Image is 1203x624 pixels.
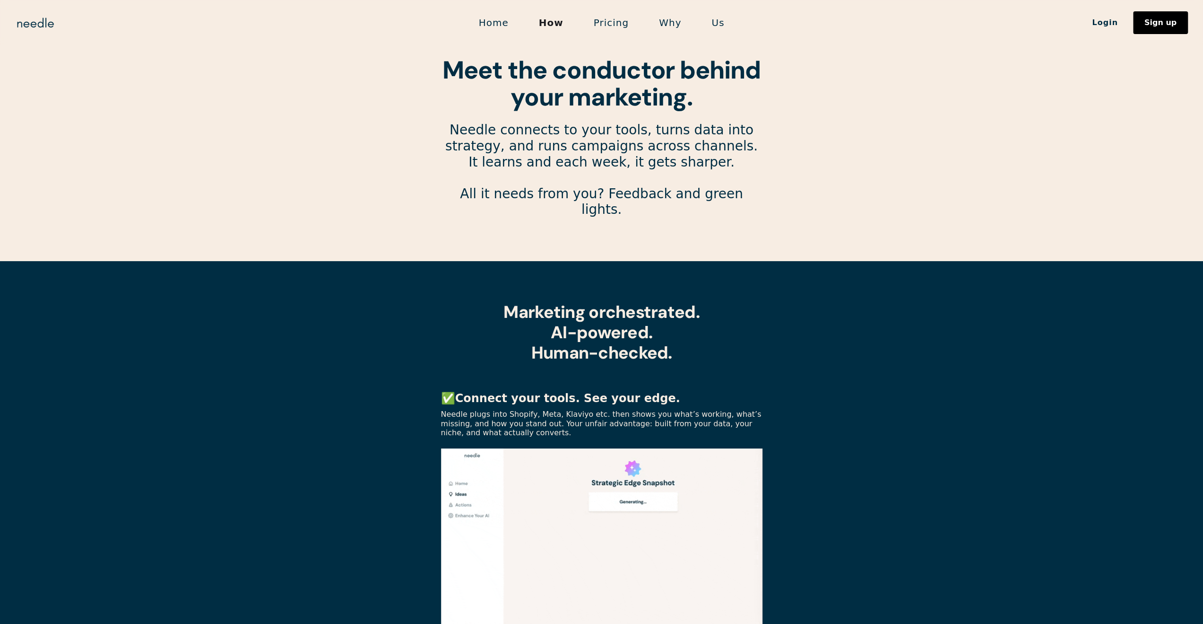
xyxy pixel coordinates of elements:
[441,410,762,437] p: Needle plugs into Shopify, Meta, Klaviyo etc. then shows you what’s working, what’s missing, and ...
[1144,19,1177,26] div: Sign up
[1133,11,1188,34] a: Sign up
[1077,15,1133,31] a: Login
[441,391,762,406] p: ✅
[524,13,579,33] a: How
[696,13,739,33] a: Us
[644,13,696,33] a: Why
[455,392,680,405] strong: Connect your tools. See your edge.
[579,13,644,33] a: Pricing
[503,301,699,364] strong: Marketing orchestrated. AI-powered. Human-checked.
[442,54,761,113] strong: Meet the conductor behind your marketing.
[441,122,762,233] p: Needle connects to your tools, turns data into strategy, and runs campaigns across channels. It l...
[464,13,524,33] a: Home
